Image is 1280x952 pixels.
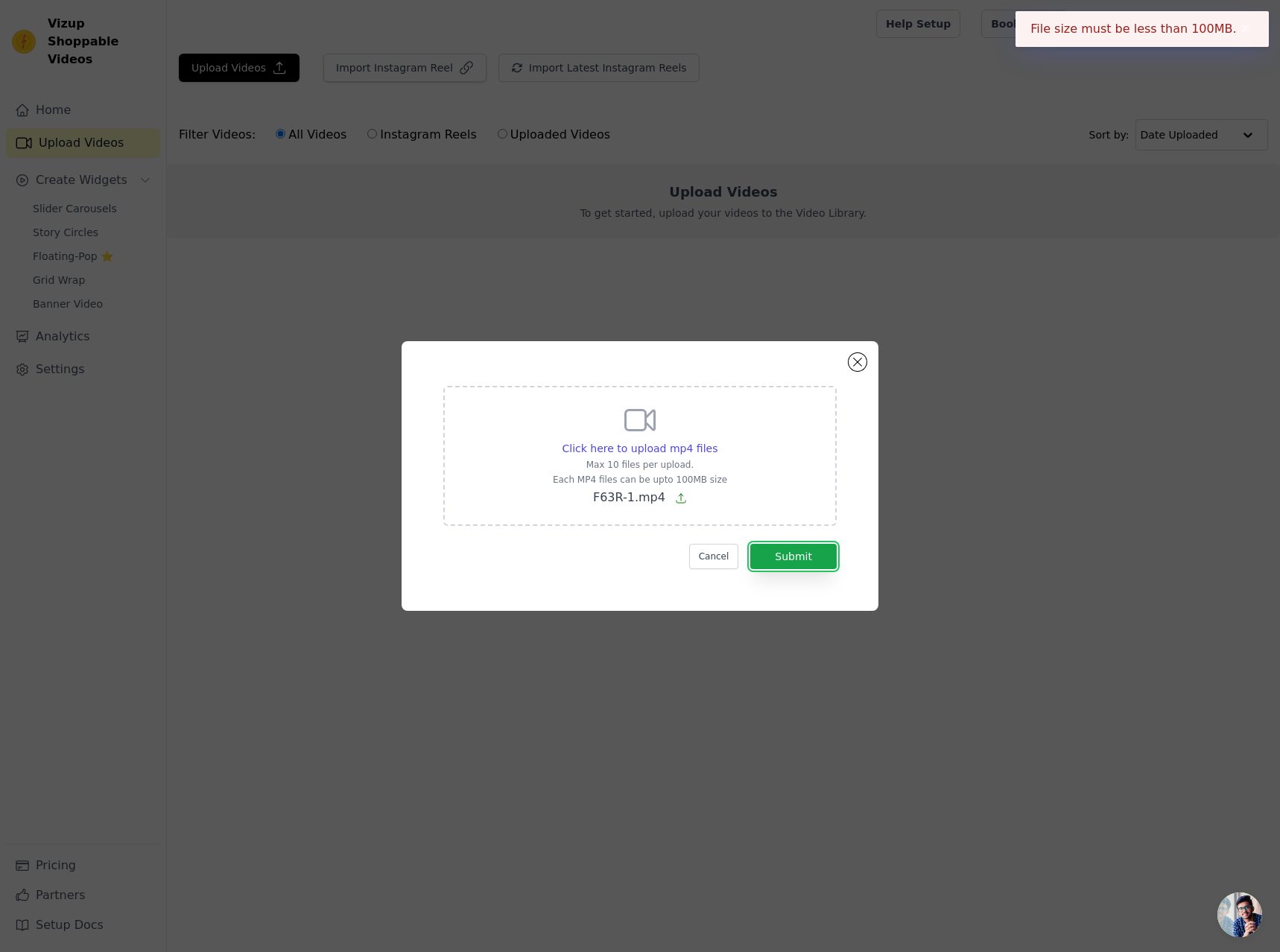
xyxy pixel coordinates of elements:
[553,474,727,486] p: Each MP4 files can be upto 100MB size
[1237,20,1254,38] button: Close
[750,544,837,569] button: Submit
[689,544,739,569] button: Cancel
[1217,892,1262,937] a: Open chat
[563,442,718,454] span: Click here to upload mp4 files
[849,353,866,371] button: Close modal
[593,490,665,504] span: F63R-1.mp4
[1016,11,1269,47] div: File size must be less than 100MB.
[553,459,727,471] p: Max 10 files per upload.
